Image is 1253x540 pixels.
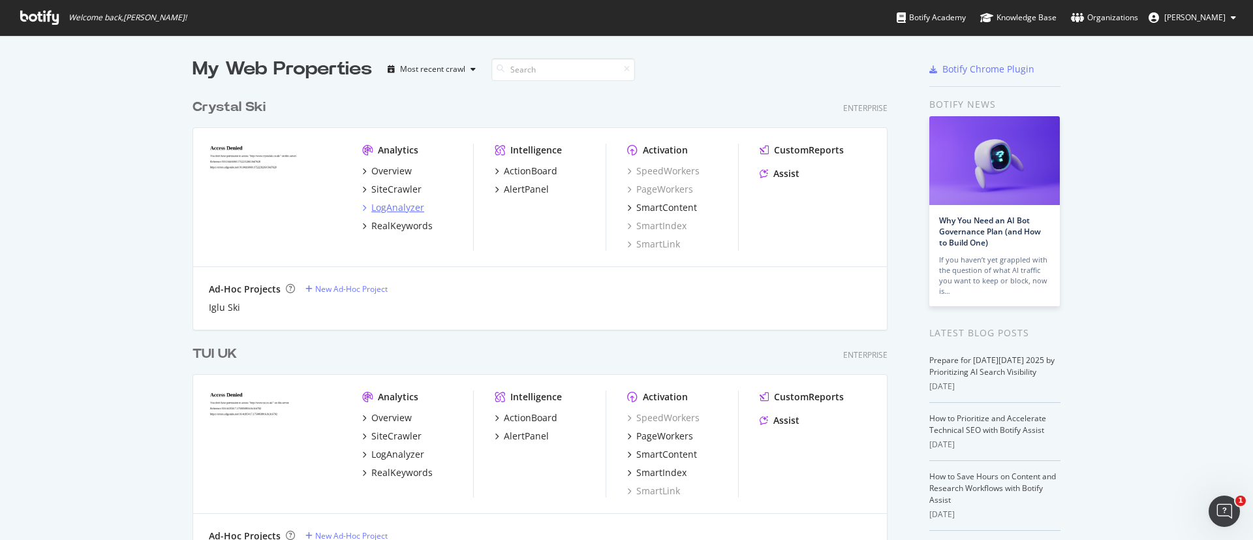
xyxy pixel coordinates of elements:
div: SmartIndex [636,466,687,479]
span: 1 [1235,496,1246,506]
div: Analytics [378,144,418,157]
div: RealKeywords [371,466,433,479]
a: Prepare for [DATE][DATE] 2025 by Prioritizing AI Search Visibility [929,355,1055,377]
a: AlertPanel [495,183,549,196]
div: PageWorkers [636,430,693,443]
a: SmartIndex [627,219,687,232]
div: SmartContent [636,201,697,214]
iframe: Intercom live chat [1209,496,1240,527]
div: RealKeywords [371,219,433,232]
a: RealKeywords [362,219,433,232]
div: Activation [643,144,688,157]
div: Intelligence [510,390,562,404]
a: SmartContent [627,448,697,461]
div: Overview [371,165,412,178]
div: Botify Chrome Plugin [942,63,1034,76]
a: SmartLink [627,238,680,251]
div: Knowledge Base [980,11,1057,24]
div: ActionBoard [504,411,557,424]
span: Welcome back, [PERSON_NAME] ! [69,12,187,23]
input: Search [491,58,635,81]
button: [PERSON_NAME] [1138,7,1246,28]
a: Why You Need an AI Bot Governance Plan (and How to Build One) [939,215,1041,248]
div: Enterprise [843,103,888,114]
div: AlertPanel [504,183,549,196]
div: CustomReports [774,144,844,157]
div: Assist [773,167,799,180]
div: New Ad-Hoc Project [315,283,388,294]
div: Intelligence [510,144,562,157]
a: Overview [362,411,412,424]
div: Ad-Hoc Projects [209,283,281,296]
div: Activation [643,390,688,404]
a: Botify Chrome Plugin [929,63,1034,76]
a: How to Save Hours on Content and Research Workflows with Botify Assist [929,471,1056,505]
div: Analytics [378,390,418,404]
a: Iglu Ski [209,301,240,314]
div: My Web Properties [193,56,372,82]
a: How to Prioritize and Accelerate Technical SEO with Botify Assist [929,413,1046,436]
div: LogAnalyzer [371,201,424,214]
div: CustomReports [774,390,844,404]
a: SpeedWorkers [627,165,700,178]
div: LogAnalyzer [371,448,424,461]
div: SiteCrawler [371,183,422,196]
a: LogAnalyzer [362,201,424,214]
img: Why You Need an AI Bot Governance Plan (and How to Build One) [929,116,1060,205]
a: Assist [760,414,799,427]
a: AlertPanel [495,430,549,443]
div: Assist [773,414,799,427]
div: [DATE] [929,381,1060,392]
a: LogAnalyzer [362,448,424,461]
a: SpeedWorkers [627,411,700,424]
a: SmartContent [627,201,697,214]
div: ActionBoard [504,165,557,178]
div: Crystal Ski [193,98,266,117]
a: Crystal Ski [193,98,271,117]
a: TUI UK [193,345,242,364]
div: TUI UK [193,345,237,364]
a: ActionBoard [495,165,557,178]
div: Organizations [1071,11,1138,24]
div: [DATE] [929,509,1060,520]
a: SiteCrawler [362,183,422,196]
a: PageWorkers [627,183,693,196]
div: If you haven’t yet grappled with the question of what AI traffic you want to keep or block, now is… [939,255,1050,296]
div: Botify news [929,97,1060,112]
a: CustomReports [760,390,844,404]
div: Botify Academy [897,11,966,24]
a: SiteCrawler [362,430,422,443]
a: CustomReports [760,144,844,157]
button: Most recent crawl [382,59,481,80]
a: Overview [362,165,412,178]
a: Assist [760,167,799,180]
img: crystalski.co.uk [209,144,341,249]
div: AlertPanel [504,430,549,443]
img: tui.co.uk [209,390,341,496]
a: New Ad-Hoc Project [305,283,388,294]
div: Latest Blog Posts [929,326,1060,340]
a: RealKeywords [362,466,433,479]
div: SiteCrawler [371,430,422,443]
a: PageWorkers [627,430,693,443]
div: Overview [371,411,412,424]
div: [DATE] [929,439,1060,451]
a: SmartIndex [627,466,687,479]
div: Enterprise [843,349,888,360]
div: SmartContent [636,448,697,461]
a: ActionBoard [495,411,557,424]
div: Most recent crawl [400,65,465,73]
span: Isobel Watson [1164,12,1226,23]
a: SmartLink [627,484,680,498]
